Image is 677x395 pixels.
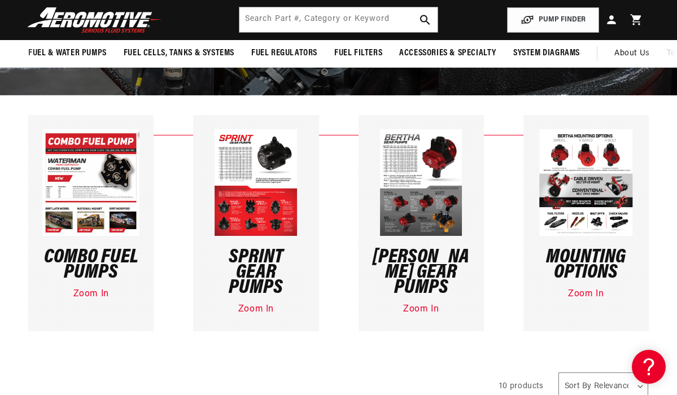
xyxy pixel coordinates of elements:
[391,40,505,67] summary: Accessories & Specialty
[568,289,604,299] a: Zoom In
[614,49,650,58] span: About Us
[505,40,588,67] summary: System Diagrams
[24,7,165,33] img: Aeromotive
[124,47,234,59] span: Fuel Cells, Tanks & Systems
[507,7,599,33] button: PUMP FINDER
[73,289,109,299] a: Zoom In
[334,47,382,59] span: Fuel Filters
[373,250,470,296] h3: [PERSON_NAME] Gear Pumps
[403,305,439,314] a: Zoom In
[326,40,391,67] summary: Fuel Filters
[20,40,115,67] summary: Fuel & Water Pumps
[239,7,438,32] input: Search by Part Number, Category or Keyword
[207,250,304,296] h3: Sprint Gear Pumps
[238,305,274,314] a: Zoom In
[606,40,658,67] a: About Us
[115,40,243,67] summary: Fuel Cells, Tanks & Systems
[499,382,544,390] span: 10 products
[243,40,326,67] summary: Fuel Regulators
[251,47,317,59] span: Fuel Regulators
[538,250,635,280] h3: Mounting Options
[28,47,107,59] span: Fuel & Water Pumps
[413,7,438,32] button: search button
[42,250,139,280] h3: Combo Fuel Pumps
[513,47,580,59] span: System Diagrams
[399,47,496,59] span: Accessories & Specialty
